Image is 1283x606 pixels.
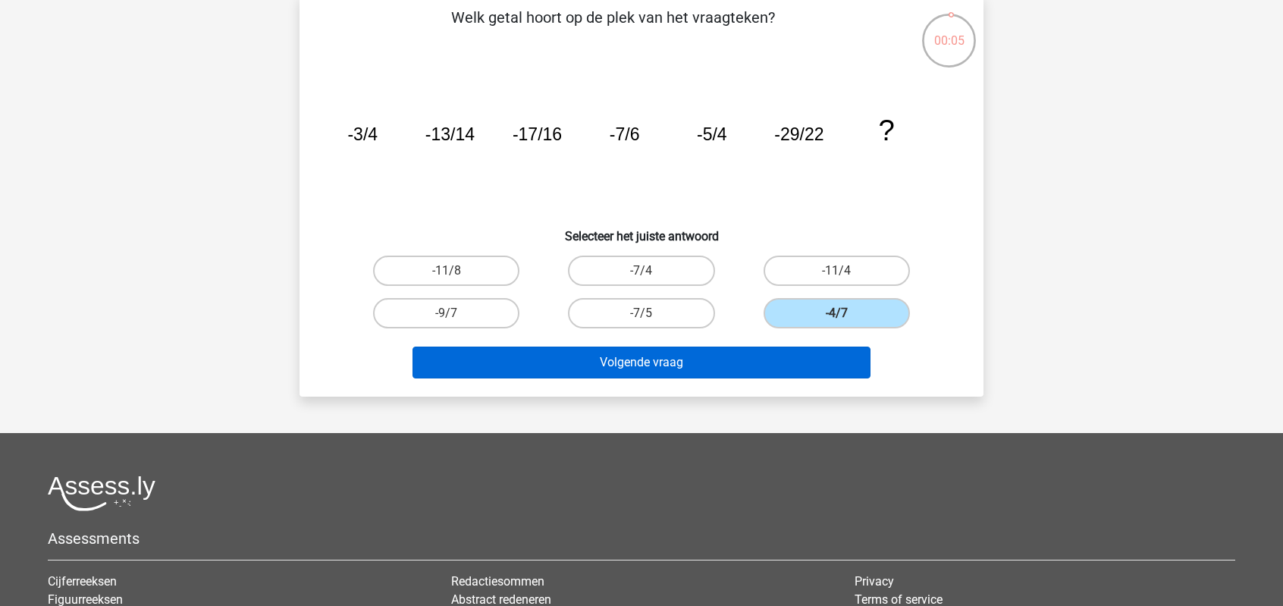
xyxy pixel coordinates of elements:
tspan: -17/16 [513,124,562,144]
a: Privacy [855,574,894,589]
tspan: -7/6 [610,124,640,144]
tspan: -29/22 [774,124,823,144]
tspan: -5/4 [697,124,727,144]
p: Welk getal hoort op de plek van het vraagteken? [324,6,902,52]
h6: Selecteer het juiste antwoord [324,217,959,243]
img: Assessly logo [48,476,155,511]
label: -9/7 [373,298,519,328]
a: Redactiesommen [451,574,544,589]
div: 00:05 [921,12,977,50]
tspan: -3/4 [347,124,378,144]
label: -11/4 [764,256,910,286]
label: -4/7 [764,298,910,328]
label: -7/5 [568,298,714,328]
tspan: -13/14 [425,124,475,144]
tspan: ? [878,114,894,146]
a: Cijferreeksen [48,574,117,589]
button: Volgende vraag [413,347,871,378]
label: -11/8 [373,256,519,286]
label: -7/4 [568,256,714,286]
h5: Assessments [48,529,1235,548]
